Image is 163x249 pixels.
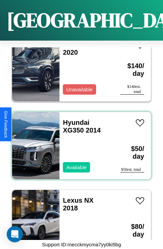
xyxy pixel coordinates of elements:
div: Open Intercom Messenger [7,226,23,242]
a: Lexus NX 2018 [63,197,93,212]
div: Give Feedback [3,111,8,138]
h3: $ 50 / day [120,138,144,167]
p: Support ID: mecckmycma7yy0ki5bg [42,240,121,249]
p: Available [66,163,87,172]
p: Unavailable [66,85,92,94]
h3: $ 80 / day [120,216,144,245]
div: $ 50 est. total [120,167,144,172]
h3: $ 140 / day [120,55,144,84]
div: $ 140 est. total [120,84,144,95]
a: Hyundai XG350 2014 [63,119,100,134]
a: Volvo WHR 2020 [63,41,98,56]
